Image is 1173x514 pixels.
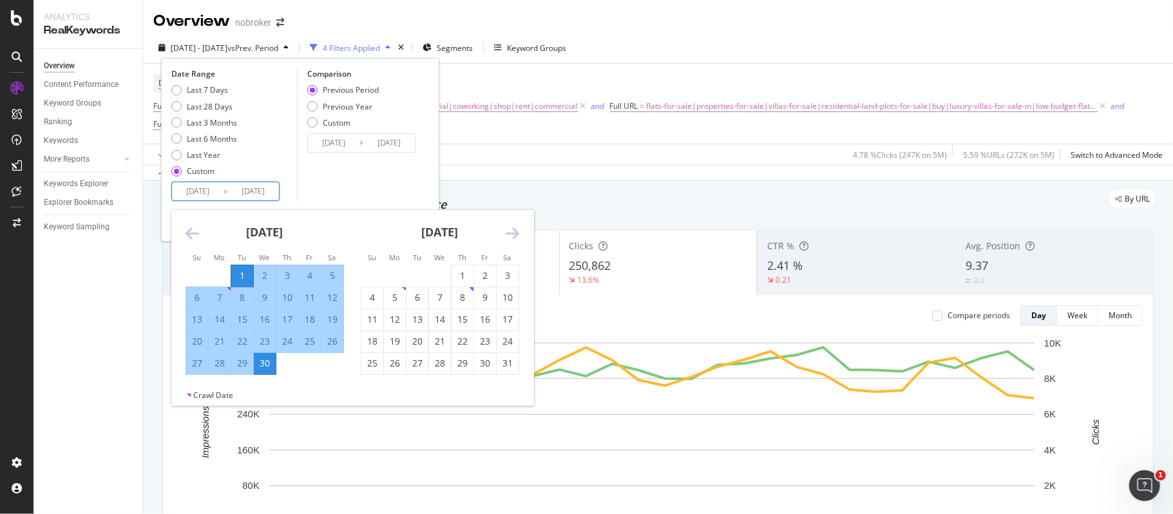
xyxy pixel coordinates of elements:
div: Custom [307,117,379,128]
div: Last 7 Days [187,84,228,95]
td: Selected. Tuesday, April 8, 2025 [231,287,254,309]
td: Choose Tuesday, May 20, 2025 as your check-in date. It’s available. [406,330,429,352]
td: Selected. Wednesday, April 16, 2025 [254,309,276,330]
input: End Date [363,134,415,152]
div: 8 [452,291,473,304]
div: Month [1109,310,1132,321]
td: Choose Tuesday, May 27, 2025 as your check-in date. It’s available. [406,352,429,374]
div: 1 [231,269,253,282]
td: Selected. Sunday, April 27, 2025 [186,352,209,374]
div: 2 [254,269,276,282]
span: Full URL [610,100,638,111]
div: and [591,100,605,111]
td: Selected. Monday, April 7, 2025 [209,287,231,309]
div: Keywords Explorer [44,177,108,191]
span: = [640,100,645,111]
text: 240K [237,409,260,420]
span: Avg. Position [966,240,1020,252]
div: 23 [254,335,276,348]
div: Last 6 Months [171,133,237,144]
td: Choose Saturday, May 17, 2025 as your check-in date. It’s available. [497,309,519,330]
div: 22 [231,335,253,348]
div: 24 [276,335,298,348]
div: Last 3 Months [171,117,237,128]
td: Choose Friday, May 2, 2025 as your check-in date. It’s available. [474,265,497,287]
div: 17 [276,313,298,326]
td: Selected. Tuesday, April 29, 2025 [231,352,254,374]
td: Selected as end date. Wednesday, April 30, 2025 [254,352,276,374]
small: Sa [504,252,511,262]
div: Last 28 Days [187,101,233,112]
td: Choose Tuesday, May 13, 2025 as your check-in date. It’s available. [406,309,429,330]
span: By URL [1125,195,1150,203]
div: 13.6% [578,274,600,285]
a: Overview [44,59,133,73]
div: 5 [384,291,406,304]
div: 18 [361,335,383,348]
small: Tu [238,252,246,262]
td: Choose Wednesday, May 14, 2025 as your check-in date. It’s available. [429,309,452,330]
div: 27 [406,357,428,370]
div: 26 [321,335,343,348]
div: 4 [299,269,321,282]
td: Choose Monday, May 12, 2025 as your check-in date. It’s available. [384,309,406,330]
small: Th [458,252,466,262]
td: Selected. Tuesday, April 22, 2025 [231,330,254,352]
td: Choose Thursday, May 1, 2025 as your check-in date. It’s available. [452,265,474,287]
button: Week [1057,305,1098,326]
div: Keyword Groups [507,43,566,53]
div: 27 [186,357,208,370]
small: Fr [306,252,313,262]
button: and [591,100,605,112]
span: vs Prev. Period [227,43,278,53]
td: Selected. Saturday, April 12, 2025 [321,287,344,309]
div: Explorer Bookmarks [44,196,113,209]
small: Tu [413,252,421,262]
div: Date Range [171,68,294,79]
div: Move forward to switch to the next month. [506,225,519,242]
button: and [1111,100,1125,112]
button: Segments [417,37,478,58]
td: Selected. Saturday, April 5, 2025 [321,265,344,287]
span: flats-for-sale|properties-for-sale|villas-for-sale|residential-land-plots-for-sale|buy|luxury-vil... [647,97,1098,115]
button: Day [1020,305,1057,326]
td: Choose Sunday, May 4, 2025 as your check-in date. It’s available. [361,287,384,309]
td: Choose Sunday, May 11, 2025 as your check-in date. It’s available. [361,309,384,330]
button: 4 Filters Applied [305,37,396,58]
div: arrow-right-arrow-left [276,18,284,27]
div: Last 7 Days [171,84,237,95]
text: 10K [1044,338,1062,348]
td: Choose Saturday, May 31, 2025 as your check-in date. It’s available. [497,352,519,374]
div: 21 [429,335,451,348]
div: Keyword Groups [44,97,101,110]
td: Selected. Saturday, April 26, 2025 [321,330,344,352]
div: 30 [254,357,276,370]
td: Selected. Friday, April 11, 2025 [299,287,321,309]
div: 7 [209,291,231,304]
div: 2 [474,269,496,282]
div: 13 [406,313,428,326]
div: 16 [254,313,276,326]
td: Choose Friday, May 23, 2025 as your check-in date. It’s available. [474,330,497,352]
div: Keyword Sampling [44,220,110,234]
div: Calendar [171,210,533,390]
div: Analytics [44,10,132,23]
text: Impressions [200,406,211,458]
div: 15 [231,313,253,326]
small: Fr [481,252,488,262]
iframe: Intercom live chat [1129,470,1160,501]
div: 23 [474,335,496,348]
div: 10 [497,291,519,304]
td: Selected. Sunday, April 6, 2025 [186,287,209,309]
div: 0.21 [776,274,791,285]
div: 4 Filters Applied [323,43,380,53]
td: Selected. Saturday, April 19, 2025 [321,309,344,330]
td: Choose Thursday, May 8, 2025 as your check-in date. It’s available. [452,287,474,309]
td: Choose Thursday, May 15, 2025 as your check-in date. It’s available. [452,309,474,330]
div: Day [1031,310,1046,321]
td: Selected. Friday, April 4, 2025 [299,265,321,287]
td: Choose Friday, May 9, 2025 as your check-in date. It’s available. [474,287,497,309]
td: Choose Friday, May 30, 2025 as your check-in date. It’s available. [474,352,497,374]
input: Start Date [308,134,359,152]
text: 160K [237,444,260,455]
